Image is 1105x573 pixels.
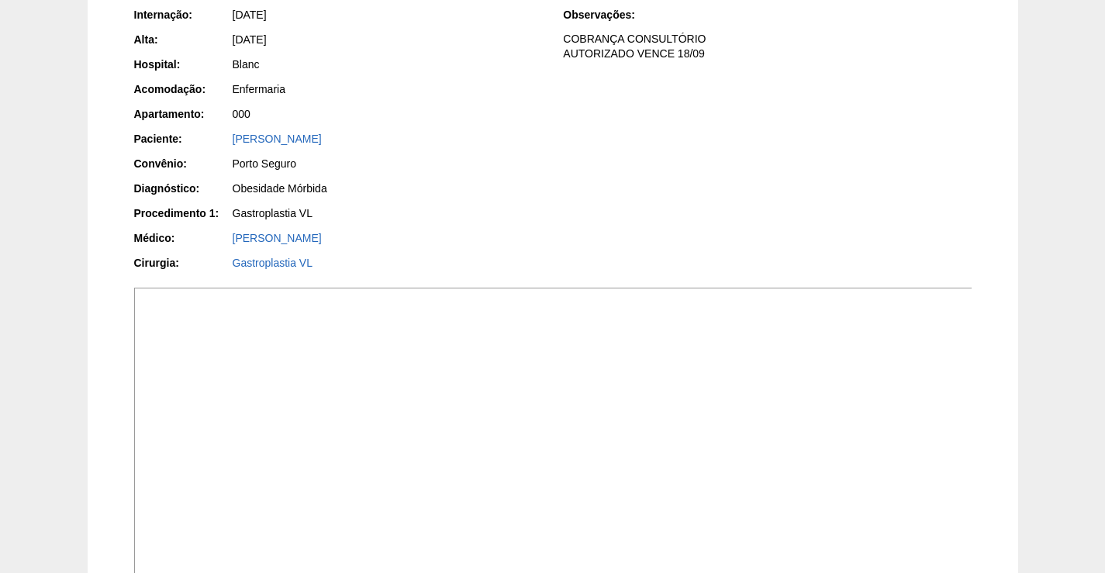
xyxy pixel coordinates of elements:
[233,81,542,97] div: Enfermaria
[233,181,542,196] div: Obesidade Mórbida
[134,57,231,72] div: Hospital:
[233,257,313,269] a: Gastroplastia VL
[563,32,971,61] p: COBRANÇA CONSULTÓRIO AUTORIZADO VENCE 18/09
[134,181,231,196] div: Diagnóstico:
[134,255,231,271] div: Cirurgia:
[233,106,542,122] div: 000
[134,32,231,47] div: Alta:
[563,7,660,22] div: Observações:
[134,81,231,97] div: Acomodação:
[233,133,322,145] a: [PERSON_NAME]
[134,131,231,147] div: Paciente:
[233,33,267,46] span: [DATE]
[233,232,322,244] a: [PERSON_NAME]
[233,57,542,72] div: Blanc
[134,156,231,171] div: Convênio:
[233,156,542,171] div: Porto Seguro
[134,230,231,246] div: Médico:
[233,205,542,221] div: Gastroplastia VL
[134,7,231,22] div: Internação:
[134,106,231,122] div: Apartamento:
[233,9,267,21] span: [DATE]
[134,205,231,221] div: Procedimento 1:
